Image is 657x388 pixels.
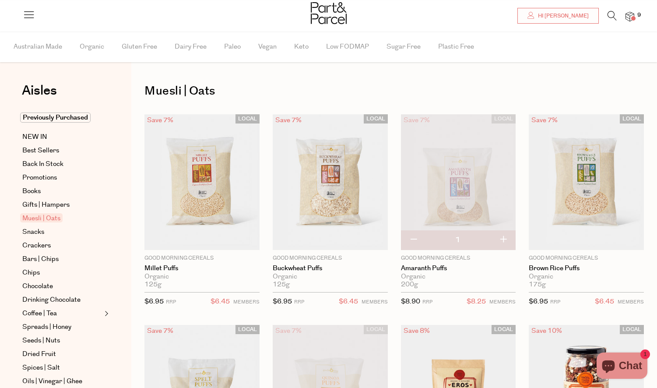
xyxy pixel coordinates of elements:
a: Aisles [22,84,57,106]
span: $6.95 [144,297,164,306]
a: Best Sellers [22,145,102,156]
h1: Muesli | Oats [144,81,644,101]
span: $8.25 [467,296,486,307]
small: MEMBERS [489,299,516,305]
span: 125g [273,281,290,289]
a: Amaranth Puffs [401,265,516,272]
a: Spices | Salt [22,363,102,373]
small: RRP [550,299,560,305]
span: Sugar Free [386,32,421,62]
a: Hi [PERSON_NAME] [517,8,599,24]
div: Save 8% [401,325,432,337]
a: Muesli | Oats [22,213,102,224]
img: Part&Parcel [311,2,347,24]
a: Gifts | Hampers [22,200,102,210]
span: Aisles [22,81,57,100]
span: Low FODMAP [326,32,369,62]
a: Oils | Vinegar | Ghee [22,376,102,387]
a: Crackers [22,240,102,251]
div: Save 7% [273,325,304,337]
span: Muesli | Oats [20,213,63,222]
span: Hi [PERSON_NAME] [536,12,589,20]
a: Back In Stock [22,159,102,169]
span: $6.95 [273,297,292,306]
a: 9 [625,12,634,21]
small: RRP [166,299,176,305]
img: Amaranth Puffs [401,114,516,250]
span: Vegan [258,32,277,62]
a: Bars | Chips [22,254,102,265]
span: Gifts | Hampers [22,200,70,210]
inbox-online-store-chat: Shopify online store chat [594,353,650,381]
span: LOCAL [492,114,516,123]
span: Paleo [224,32,241,62]
a: Books [22,186,102,197]
a: Dried Fruit [22,349,102,360]
img: Millet Puffs [144,114,260,250]
a: Spreads | Honey [22,322,102,332]
span: Bars | Chips [22,254,59,265]
span: Dairy Free [175,32,207,62]
img: Brown Rice Puffs [529,114,644,250]
span: 175g [529,281,546,289]
small: MEMBERS [618,299,644,305]
a: Promotions [22,173,102,183]
span: LOCAL [364,114,388,123]
a: Drinking Chocolate [22,295,102,305]
div: Save 7% [144,325,176,337]
span: Books [22,186,41,197]
span: Spreads | Honey [22,322,71,332]
div: Save 7% [273,114,304,126]
a: Previously Purchased [22,113,102,123]
span: Spices | Salt [22,363,60,373]
div: Save 7% [529,114,560,126]
span: LOCAL [620,325,644,334]
span: NEW IN [22,132,47,142]
span: Best Sellers [22,145,59,156]
span: Crackers [22,240,51,251]
span: Previously Purchased [20,113,91,123]
button: Expand/Collapse Coffee | Tea [102,308,109,319]
small: RRP [422,299,432,305]
small: RRP [294,299,304,305]
span: Drinking Chocolate [22,295,81,305]
span: 125g [144,281,162,289]
div: Organic [401,273,516,281]
span: $6.45 [595,296,614,307]
a: Brown Rice Puffs [529,265,644,272]
span: LOCAL [492,325,516,334]
span: Keto [294,32,309,62]
span: $6.95 [529,297,548,306]
a: Coffee | Tea [22,308,102,319]
span: Chocolate [22,281,53,292]
a: Chips [22,268,102,278]
span: Gluten Free [122,32,157,62]
p: Good Morning Cereals [273,254,388,262]
a: Chocolate [22,281,102,292]
span: Organic [80,32,104,62]
span: Back In Stock [22,159,63,169]
span: Chips [22,268,40,278]
a: Snacks [22,227,102,237]
small: MEMBERS [233,299,260,305]
span: Promotions [22,173,57,183]
span: Seeds | Nuts [22,335,60,346]
span: Coffee | Tea [22,308,57,319]
span: LOCAL [235,114,260,123]
span: Snacks [22,227,44,237]
div: Save 10% [529,325,565,337]
span: Dried Fruit [22,349,56,360]
div: Save 7% [144,114,176,126]
small: MEMBERS [362,299,388,305]
a: Seeds | Nuts [22,335,102,346]
span: Plastic Free [438,32,474,62]
p: Good Morning Cereals [144,254,260,262]
div: Organic [144,273,260,281]
span: Oils | Vinegar | Ghee [22,376,82,387]
p: Good Morning Cereals [401,254,516,262]
div: Save 7% [401,114,432,126]
div: Organic [273,273,388,281]
span: LOCAL [364,325,388,334]
span: LOCAL [620,114,644,123]
a: Buckwheat Puffs [273,265,388,272]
